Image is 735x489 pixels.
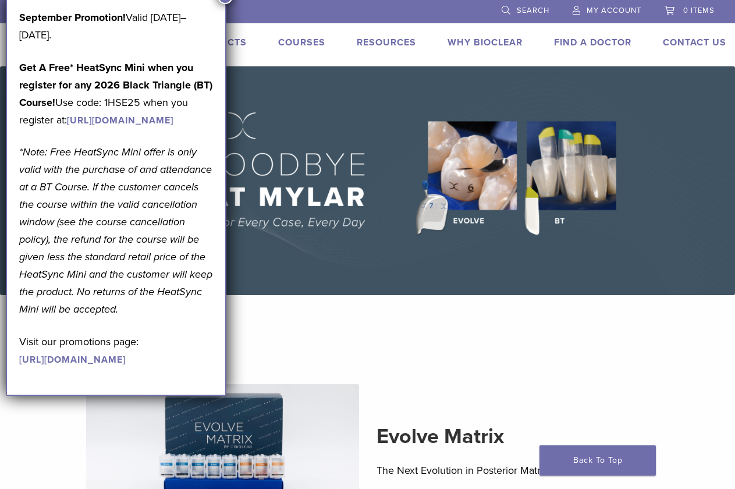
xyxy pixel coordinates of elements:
h2: Evolve Matrix [377,423,649,451]
span: Search [517,6,549,15]
a: Resources [357,37,416,48]
b: September Promotion! [19,11,126,24]
p: Visit our promotions page: [19,333,213,368]
em: *Note: Free HeatSync Mini offer is only valid with the purchase of and attendance at a BT Course.... [19,146,212,316]
p: Valid [DATE]–[DATE]. [19,9,213,44]
span: 0 items [683,6,715,15]
a: Find A Doctor [554,37,631,48]
p: Use code: 1HSE25 when you register at: [19,59,213,129]
a: Courses [278,37,325,48]
a: Back To Top [539,445,656,476]
a: Contact Us [663,37,726,48]
strong: Get A Free* HeatSync Mini when you register for any 2026 Black Triangle (BT) Course! [19,61,212,109]
a: Why Bioclear [448,37,523,48]
a: [URL][DOMAIN_NAME] [67,115,173,126]
p: The Next Evolution in Posterior Matrices [377,462,649,479]
span: My Account [587,6,641,15]
a: [URL][DOMAIN_NAME] [19,354,126,366]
